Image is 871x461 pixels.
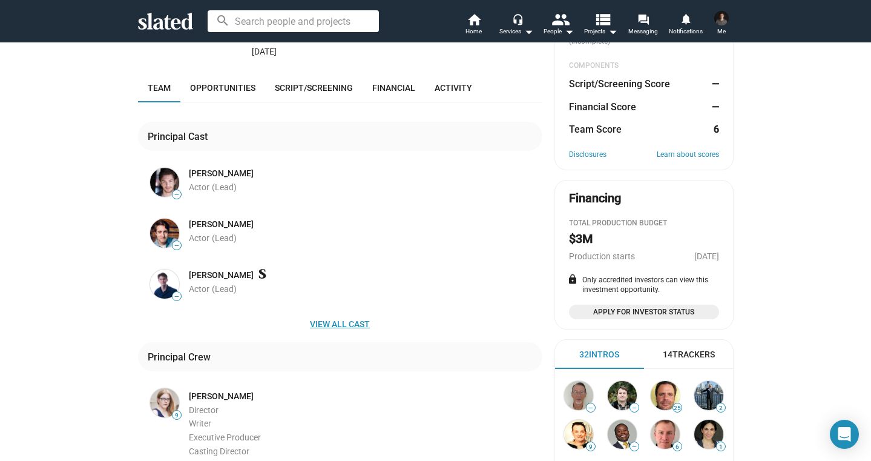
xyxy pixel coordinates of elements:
[499,24,533,39] div: Services
[189,391,254,402] a: [PERSON_NAME]
[150,270,179,299] img: Pablo Causa
[189,233,209,243] span: Actor
[148,83,171,93] span: Team
[180,73,265,102] a: Opportunities
[673,405,682,412] span: 25
[628,24,658,39] span: Messaging
[657,150,719,160] a: Learn about scores
[189,284,209,294] span: Actor
[569,190,621,207] div: Financing
[593,10,611,28] mat-icon: view_list
[569,61,719,71] div: COMPONENTS
[173,412,181,419] span: 9
[465,24,482,39] span: Home
[173,293,181,300] span: —
[562,24,576,39] mat-icon: arrow_drop_down
[569,231,593,247] h2: $3M
[714,11,729,25] img: Robert Malone
[576,306,712,318] span: Apply for Investor Status
[190,83,255,93] span: Opportunities
[173,191,181,198] span: —
[435,83,472,93] span: Activity
[173,242,181,249] span: —
[189,433,261,442] span: Executive Producer
[425,73,482,102] a: Activity
[569,305,719,319] a: Apply for Investor Status
[544,24,574,39] div: People
[564,420,593,449] img: Greg Alprin
[569,37,613,45] span: (incomplete)
[569,150,606,160] a: Disclosures
[189,182,209,192] span: Actor
[275,83,353,93] span: Script/Screening
[537,12,580,39] button: People
[569,78,670,90] dt: Script/Screening Score
[148,351,215,363] div: Principal Crew
[694,251,719,261] span: [DATE]
[252,47,277,56] span: [DATE]
[708,78,719,90] dd: —
[630,443,639,450] span: —
[622,12,665,39] a: Messaging
[569,101,636,113] dt: Financial Score
[567,274,578,285] mat-icon: lock
[564,381,593,410] img: Bob Hungate
[584,24,617,39] span: Projects
[212,182,237,192] span: (Lead)
[673,443,682,451] span: 6
[495,12,537,39] button: Services
[363,73,425,102] a: Financial
[605,24,620,39] mat-icon: arrow_drop_down
[189,270,254,281] a: [PERSON_NAME]
[551,10,568,28] mat-icon: people
[587,405,595,411] span: —
[189,446,249,456] span: Casting Director
[569,276,719,295] div: Only accredited investors can view this investment opportunity.
[189,219,254,230] a: [PERSON_NAME]
[189,405,219,415] span: Director
[637,13,649,25] mat-icon: forum
[569,219,719,228] div: Total Production budget
[669,24,703,39] span: Notifications
[694,381,723,410] img: Bryan Glass
[150,388,179,417] img: Kyleen McHenry
[708,123,719,136] dd: 6
[651,381,680,410] img: Larry Nealy
[580,12,622,39] button: Projects
[372,83,415,93] span: Financial
[717,443,725,451] span: 1
[265,73,363,102] a: Script/Screening
[569,123,622,136] dt: Team Score
[148,130,212,143] div: Principal Cast
[579,349,619,360] div: 32 Intros
[708,101,719,113] dd: —
[453,12,495,39] a: Home
[717,405,725,412] span: 2
[665,12,707,39] a: Notifications
[630,405,639,411] span: —
[521,24,536,39] mat-icon: arrow_drop_down
[189,168,254,179] a: [PERSON_NAME]
[608,381,637,410] img: Brian Easley
[830,420,859,449] div: Open Intercom Messenger
[150,168,179,197] img: Mikkel Knutson
[694,420,723,449] img: America Hill
[138,313,542,335] button: View all cast
[208,10,379,32] input: Search people and projects
[707,8,736,40] button: Robert MaloneMe
[148,313,533,335] span: View all cast
[212,284,237,294] span: (Lead)
[680,13,691,24] mat-icon: notifications
[150,219,179,248] img: James D. Bane
[212,233,237,243] span: (Lead)
[138,73,180,102] a: Team
[717,24,726,39] span: Me
[608,420,637,449] img: Nick Devereaux
[663,349,715,360] div: 14 Trackers
[587,443,595,451] span: 9
[569,251,635,261] span: Production starts
[512,13,523,24] mat-icon: headset_mic
[651,420,680,449] img: James Schafer
[467,12,481,27] mat-icon: home
[189,419,211,428] span: Writer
